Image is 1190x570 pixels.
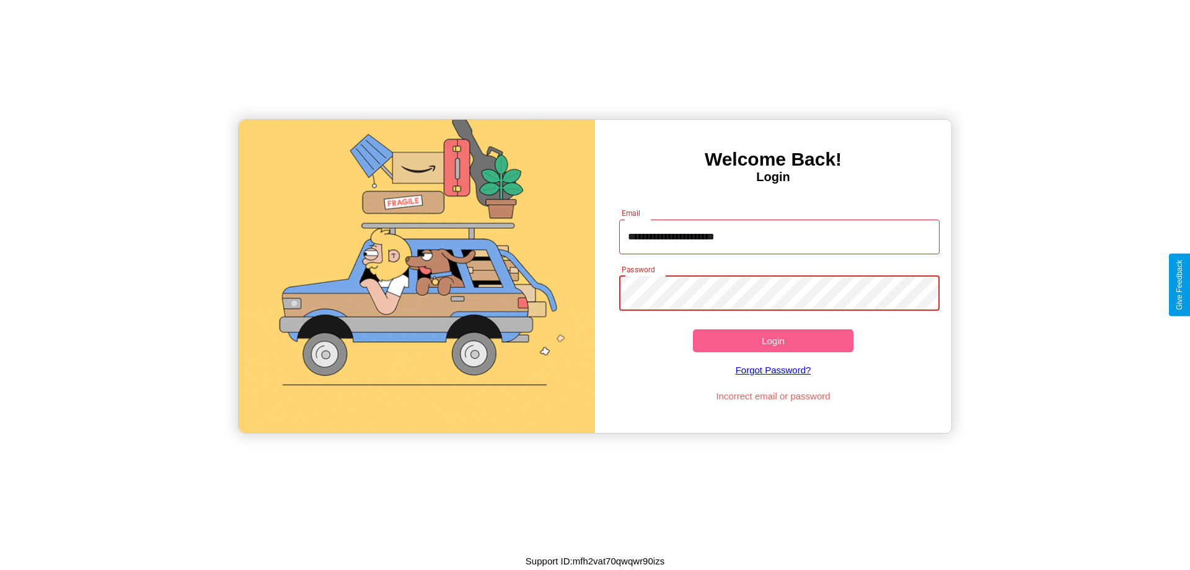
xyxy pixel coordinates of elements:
p: Support ID: mfh2vat70qwqwr90izs [526,553,664,569]
h3: Welcome Back! [595,149,951,170]
h4: Login [595,170,951,184]
a: Forgot Password? [613,352,934,388]
img: gif [239,120,595,433]
button: Login [693,329,853,352]
div: Give Feedback [1175,260,1184,310]
label: Password [622,264,654,275]
label: Email [622,208,641,218]
p: Incorrect email or password [613,388,934,404]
